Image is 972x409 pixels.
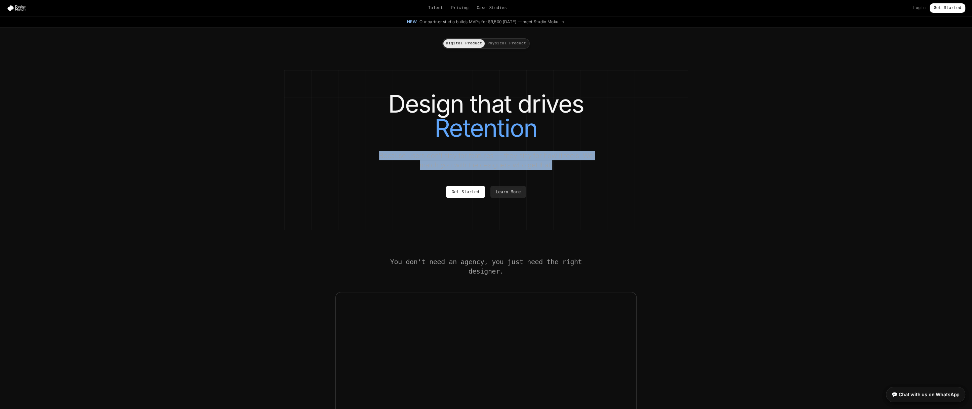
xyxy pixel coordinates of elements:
[930,3,965,13] a: Get Started
[428,5,443,11] a: Talent
[389,257,583,276] h2: You don't need an agency, you just need the right designer.
[446,186,485,198] a: Get Started
[913,5,926,11] a: Login
[477,5,507,11] a: Case Studies
[443,39,485,48] button: Digital Product
[419,19,558,25] span: Our partner studio builds MVPs for $9,500 [DATE] — meet Studio Moku
[451,5,469,11] a: Pricing
[886,387,965,402] a: 💬 Chat with us on WhatsApp
[298,92,674,140] h1: Design that drives
[373,151,599,170] p: Because users don't stay for features — they stay for how it feels. We match you with the designe...
[485,39,529,48] button: Physical Product
[490,186,526,198] a: Learn More
[435,116,537,140] span: Retention
[407,19,417,25] span: New
[7,5,30,11] img: Design Match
